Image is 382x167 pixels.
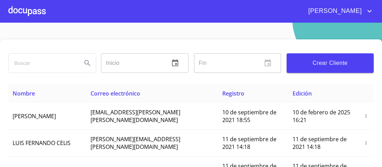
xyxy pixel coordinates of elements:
span: 10 de febrero de 2025 16:21 [293,108,350,124]
button: Crear Cliente [287,53,374,73]
span: 11 de septiembre de 2021 14:18 [293,135,347,151]
span: [PERSON_NAME] [303,6,365,17]
span: Correo electrónico [91,90,140,97]
button: Search [79,55,96,71]
span: Registro [222,90,244,97]
span: 11 de septiembre de 2021 14:18 [222,135,276,151]
input: search [9,54,76,73]
span: Edición [293,90,312,97]
span: Crear Cliente [292,58,368,68]
span: 10 de septiembre de 2021 18:55 [222,108,276,124]
span: [PERSON_NAME][EMAIL_ADDRESS][PERSON_NAME][DOMAIN_NAME] [91,135,180,151]
button: account of current user [303,6,374,17]
span: Nombre [13,90,35,97]
span: LUIS FERNANDO CELIS [13,139,71,147]
span: [PERSON_NAME] [13,112,56,120]
span: [EMAIL_ADDRESS][PERSON_NAME][PERSON_NAME][DOMAIN_NAME] [91,108,180,124]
